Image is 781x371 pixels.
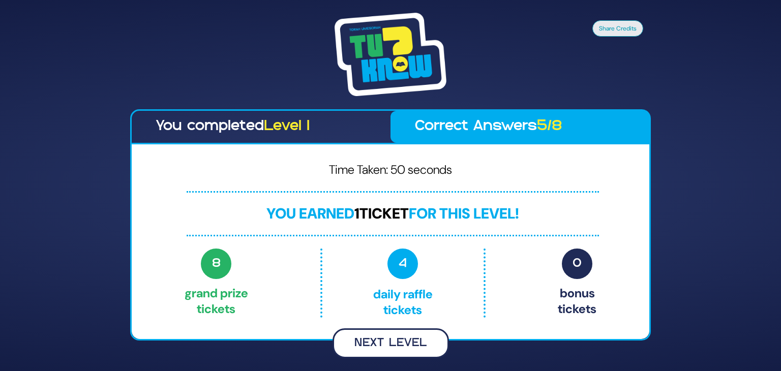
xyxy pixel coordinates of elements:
img: Tournament Logo [335,13,446,96]
p: Grand Prize tickets [185,249,248,318]
span: You earned for this level! [266,204,519,223]
button: Next Level [333,328,449,358]
p: Correct Answers [415,116,625,138]
p: You completed [156,116,366,138]
span: Level 1 [264,120,310,133]
p: Bonus tickets [558,249,596,318]
span: 5/8 [537,120,562,133]
span: 0 [562,249,592,279]
span: ticket [359,204,409,223]
p: Time Taken: 50 seconds [148,161,633,183]
span: 1 [354,204,359,223]
button: Share Credits [592,20,643,37]
span: 8 [201,249,231,279]
span: 4 [387,249,418,279]
p: Daily Raffle tickets [344,249,462,318]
